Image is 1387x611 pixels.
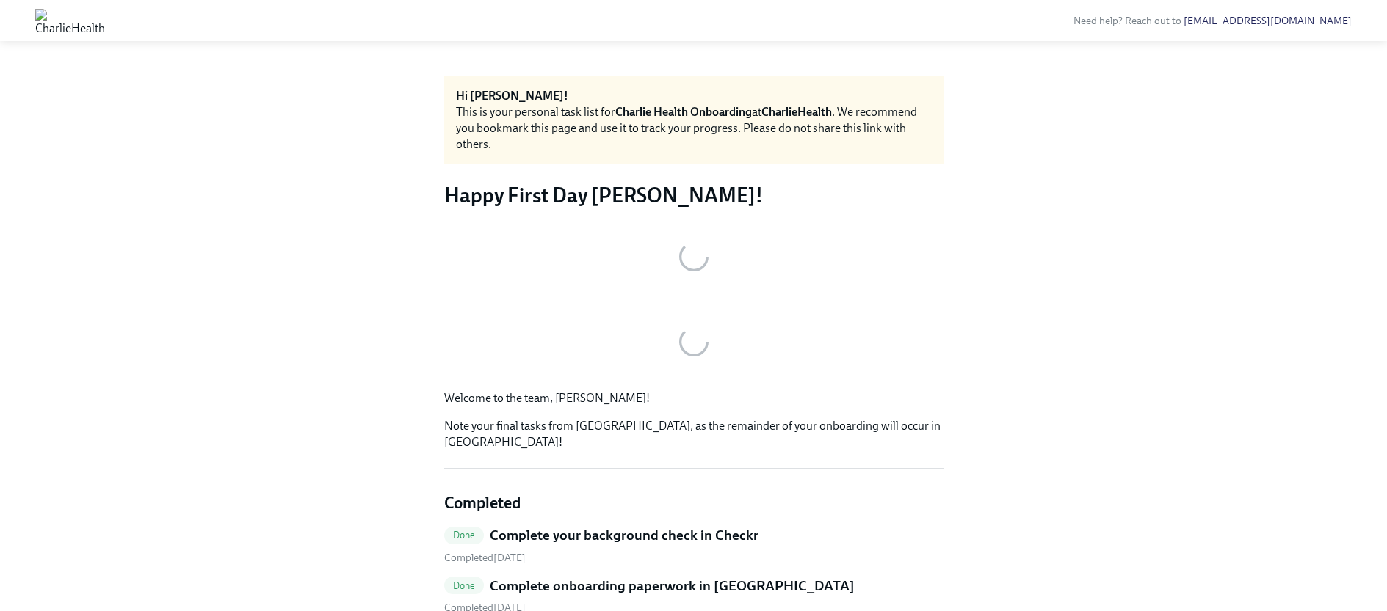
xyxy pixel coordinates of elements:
strong: Charlie Health Onboarding [615,105,752,119]
span: Tuesday, August 5th 2025, 2:25 pm [444,552,526,564]
div: This is your personal task list for at . We recommend you bookmark this page and use it to track ... [456,104,932,153]
strong: CharlieHealth [761,105,832,119]
h5: Complete your background check in Checkr [490,526,758,545]
a: [EMAIL_ADDRESS][DOMAIN_NAME] [1184,15,1352,27]
button: Zoom image [444,220,944,293]
span: Done [444,580,485,591]
p: Welcome to the team, [PERSON_NAME]! [444,390,944,406]
img: CharlieHealth [35,9,105,32]
h4: Completed [444,492,944,514]
button: Zoom image [444,305,944,378]
h5: Complete onboarding paperwork in [GEOGRAPHIC_DATA] [490,577,855,596]
strong: Hi [PERSON_NAME]! [456,89,568,103]
p: Note your final tasks from [GEOGRAPHIC_DATA], as the remainder of your onboarding will occur in [... [444,418,944,450]
a: DoneComplete your background check in Checkr Completed[DATE] [444,526,944,565]
span: Done [444,530,485,541]
h3: Happy First Day [PERSON_NAME]! [444,182,944,208]
span: Need help? Reach out to [1073,15,1352,27]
